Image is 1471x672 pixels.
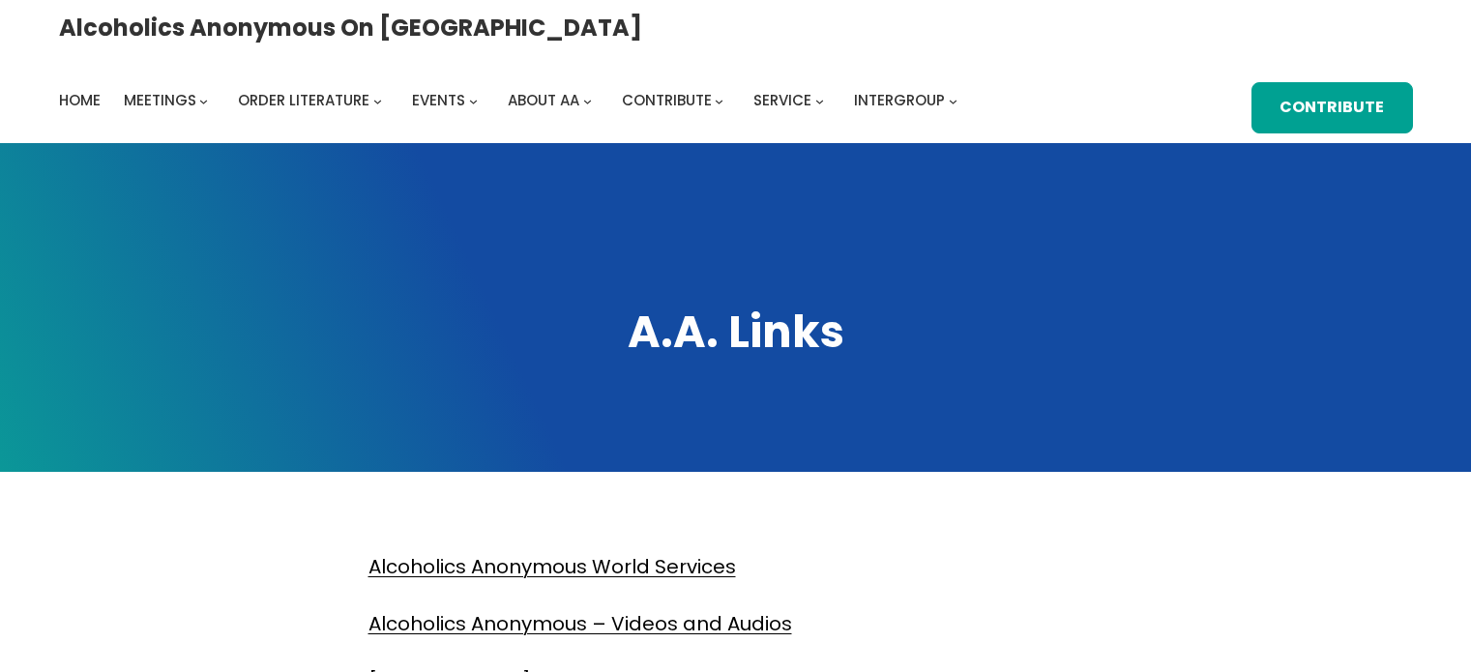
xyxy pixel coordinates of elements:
[59,302,1413,362] h1: A.A. Links
[412,87,465,114] a: Events
[753,90,811,110] span: Service
[508,90,579,110] span: About AA
[622,90,712,110] span: Contribute
[368,610,792,637] a: Alcoholics Anonymous – Videos and Audios
[715,97,723,105] button: Contribute submenu
[508,87,579,114] a: About AA
[59,87,964,114] nav: Intergroup
[59,90,101,110] span: Home
[124,90,196,110] span: Meetings
[753,87,811,114] a: Service
[59,87,101,114] a: Home
[815,97,824,105] button: Service submenu
[124,87,196,114] a: Meetings
[368,553,736,580] a: Alcoholics Anonymous World Services
[583,97,592,105] button: About AA submenu
[949,97,957,105] button: Intergroup submenu
[373,97,382,105] button: Order Literature submenu
[238,90,369,110] span: Order Literature
[59,7,642,48] a: Alcoholics Anonymous on [GEOGRAPHIC_DATA]
[412,90,465,110] span: Events
[199,97,208,105] button: Meetings submenu
[854,87,945,114] a: Intergroup
[854,90,945,110] span: Intergroup
[1251,82,1412,133] a: Contribute
[622,87,712,114] a: Contribute
[469,97,478,105] button: Events submenu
